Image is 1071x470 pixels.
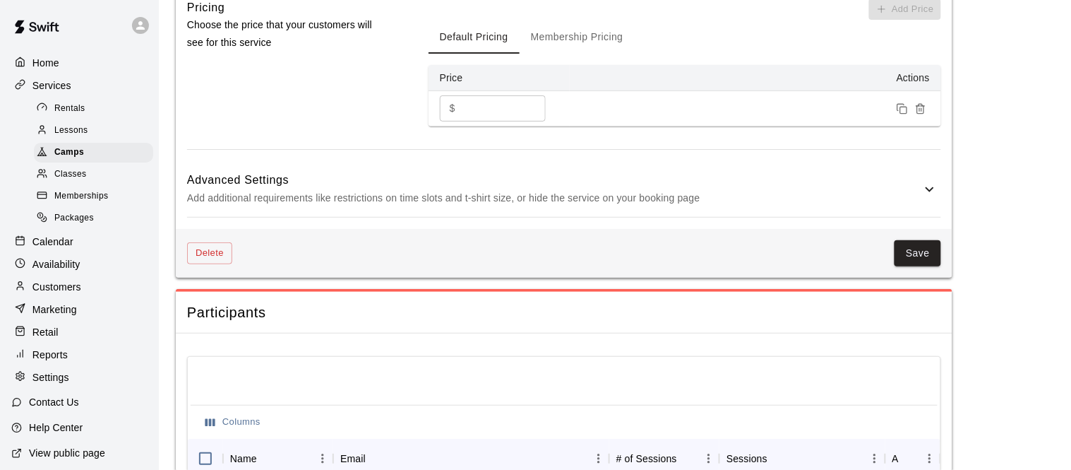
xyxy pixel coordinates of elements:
p: Settings [32,370,69,384]
th: Actions [570,65,941,91]
a: Reports [11,344,148,365]
span: Camps [54,146,84,160]
div: Camps [34,143,153,163]
th: Price [429,65,570,91]
button: Remove price [911,100,930,118]
p: Reports [32,348,68,362]
button: Menu [919,448,940,469]
button: Select columns [202,411,264,433]
button: Menu [312,448,333,469]
p: View public page [29,446,105,460]
button: Membership Pricing [520,20,635,54]
p: Contact Us [29,395,79,409]
span: Participants [187,303,941,322]
button: Delete [187,242,232,264]
p: Help Center [29,421,83,435]
button: Menu [864,448,885,469]
button: Menu [698,448,719,469]
p: Customers [32,280,81,294]
a: Calendar [11,231,148,252]
a: Customers [11,276,148,298]
button: Sort [767,449,787,469]
h6: Advanced Settings [187,171,921,189]
div: Memberships [34,187,153,206]
div: Rentals [34,99,153,119]
a: Services [11,75,148,96]
div: Lessons [34,121,153,141]
div: Packages [34,208,153,228]
a: Memberships [34,186,159,208]
p: Marketing [32,302,77,317]
a: Settings [11,367,148,388]
p: Calendar [32,235,73,249]
button: Sort [366,449,385,469]
a: Lessons [34,119,159,141]
a: Home [11,52,148,74]
span: Classes [54,168,86,182]
span: Lessons [54,124,88,138]
p: Choose the price that your customers will see for this service [187,16,383,52]
p: Services [32,78,71,93]
a: Rentals [34,98,159,119]
a: Camps [34,142,159,164]
span: Rentals [54,102,85,116]
button: Sort [899,449,919,469]
button: Default Pricing [429,20,520,54]
div: Advanced SettingsAdd additional requirements like restrictions on time slots and t-shirt size, or... [187,161,941,217]
span: Packages [54,211,94,225]
button: Duplicate price [893,100,911,118]
a: Availability [11,254,148,275]
a: Packages [34,208,159,230]
button: Sort [257,449,277,469]
button: Menu [588,448,609,469]
p: Availability [32,257,80,271]
button: Save [895,240,941,266]
a: Classes [34,164,159,186]
a: Marketing [11,299,148,320]
button: Sort [677,449,697,469]
a: Retail [11,322,148,343]
span: Memberships [54,189,108,204]
p: Retail [32,325,59,339]
p: $ [450,101,455,116]
p: Add additional requirements like restrictions on time slots and t-shirt size, or hide the service... [187,189,921,207]
p: Home [32,56,59,70]
div: Classes [34,165,153,184]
